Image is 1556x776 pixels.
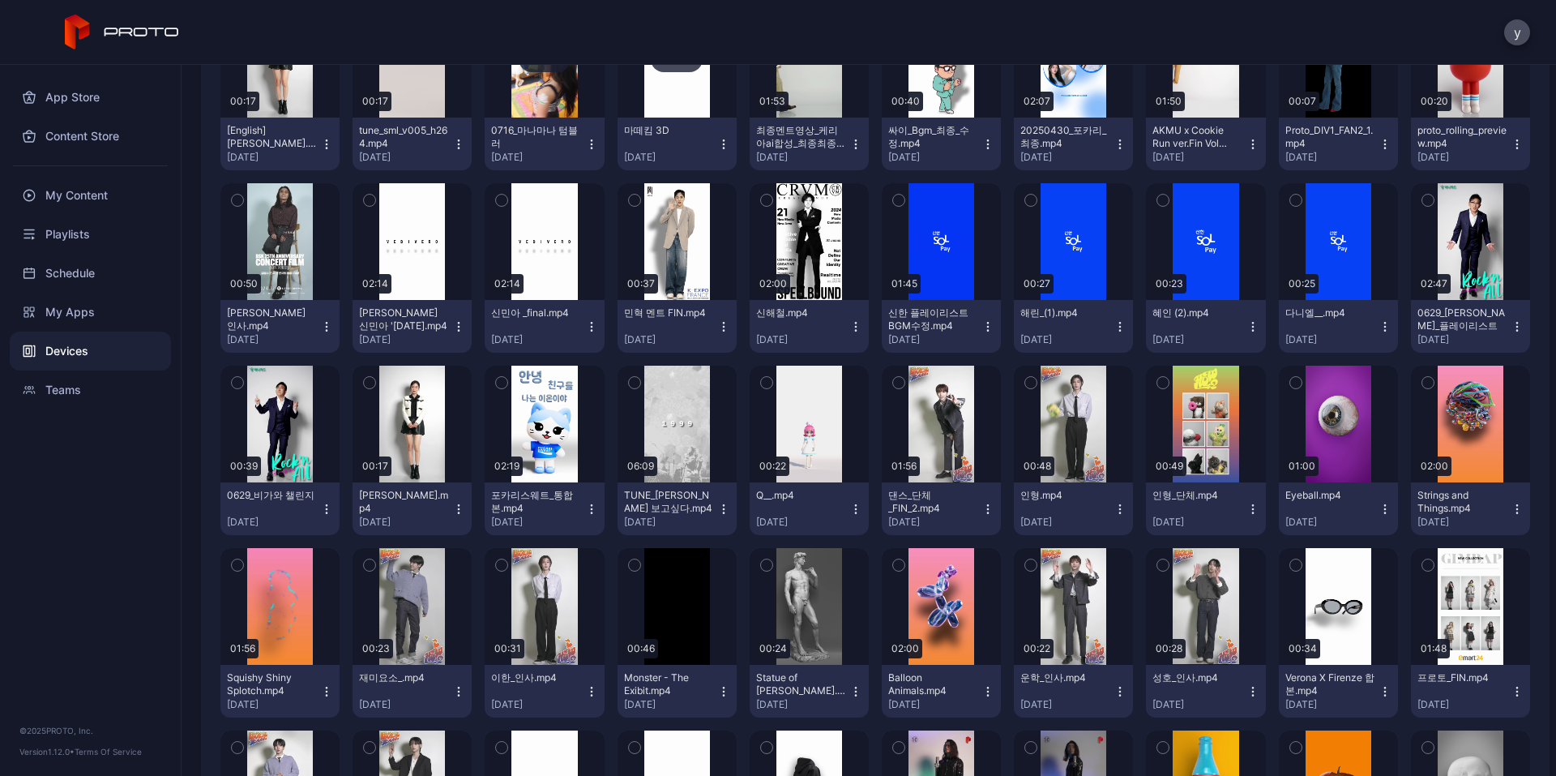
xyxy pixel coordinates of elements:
[353,665,472,718] button: 재미요소_.mp4[DATE]
[882,665,1001,718] button: Balloon Animals.mp4[DATE]
[882,482,1001,535] button: 댄스_단체_FIN_2.mp4[DATE]
[359,489,448,515] div: 김태희.mp4
[624,333,717,346] div: [DATE]
[756,151,849,164] div: [DATE]
[1417,516,1511,529] div: [DATE]
[353,300,472,353] button: [PERSON_NAME] 신민아 '[DATE].mp4[DATE]
[1285,516,1379,529] div: [DATE]
[220,300,340,353] button: [PERSON_NAME] 인사.mp4[DATE]
[359,671,448,684] div: 재미요소_.mp4
[1014,482,1133,535] button: 인형.mp4[DATE]
[1020,307,1109,319] div: 해린_(1).mp4
[485,118,604,170] button: 0716_마나마나 텀블러[DATE]
[1504,19,1530,45] button: y
[1285,124,1374,150] div: Proto_DIV1_FAN2_1.mp4
[888,124,977,150] div: 싸이_Bgm_최종_수정.mp4
[1411,118,1530,170] button: proto_rolling_preview.mp4[DATE]
[491,698,584,711] div: [DATE]
[1146,482,1265,535] button: 인형_단체.mp4[DATE]
[491,516,584,529] div: [DATE]
[1020,124,1109,150] div: 20250430_포카리_최종.mp4
[1020,671,1109,684] div: 운학_인사.mp4
[1417,151,1511,164] div: [DATE]
[624,124,713,137] div: 마떼킴 3D
[1020,151,1114,164] div: [DATE]
[1146,300,1265,353] button: 혜인 (2).mp4[DATE]
[19,724,161,737] div: © 2025 PROTO, Inc.
[359,307,448,332] div: 베디베로 신민아 '24.12.11.mp4
[19,747,75,757] span: Version 1.12.0 •
[1285,698,1379,711] div: [DATE]
[888,333,981,346] div: [DATE]
[1411,300,1530,353] button: 0629_[PERSON_NAME]_플레이리스트[DATE]
[10,117,171,156] a: Content Store
[618,300,737,353] button: 민혁 멘트 FIN.mp4[DATE]
[227,516,320,529] div: [DATE]
[756,124,845,150] div: 최종멘트영상_케리아ai합성_최종최종_8pm(1).mp4
[618,665,737,718] button: Monster - The Exibit.mp4[DATE]
[359,516,452,529] div: [DATE]
[10,78,171,117] div: App Store
[227,124,316,150] div: [English] 김태희.mp4
[756,333,849,346] div: [DATE]
[1417,124,1507,150] div: proto_rolling_preview.mp4
[1152,516,1246,529] div: [DATE]
[882,300,1001,353] button: 신한 플레이리스트 BGM수정.mp4[DATE]
[618,482,737,535] button: TUNE_[PERSON_NAME] 보고싶다.mp4[DATE]
[227,698,320,711] div: [DATE]
[10,332,171,371] a: Devices
[10,371,171,409] a: Teams
[10,293,171,332] a: My Apps
[359,698,452,711] div: [DATE]
[10,254,171,293] a: Schedule
[1152,671,1242,684] div: 성호_인사.mp4
[1152,124,1242,150] div: AKMU x Cookie Run ver.Fin Vol Level
[1285,151,1379,164] div: [DATE]
[888,516,981,529] div: [DATE]
[220,118,340,170] button: [English] [PERSON_NAME].mp4[DATE]
[624,698,717,711] div: [DATE]
[1020,698,1114,711] div: [DATE]
[1417,333,1511,346] div: [DATE]
[624,307,713,319] div: 민혁 멘트 FIN.mp4
[1417,489,1507,515] div: Strings and Things.mp4
[888,671,977,697] div: Balloon Animals.mp4
[1279,118,1398,170] button: Proto_DIV1_FAN2_1.mp4[DATE]
[491,489,580,515] div: 포카리스웨트_통합본.mp4
[1279,300,1398,353] button: 다니엘__.mp4[DATE]
[1014,118,1133,170] button: 20250430_포카리_최종.mp4[DATE]
[1417,307,1507,332] div: 0629_이승철_플레이리스트
[1279,482,1398,535] button: Eyeball.mp4[DATE]
[756,489,845,502] div: Q__.mp4
[227,333,320,346] div: [DATE]
[1014,665,1133,718] button: 운학_인사.mp4[DATE]
[1146,665,1265,718] button: 성호_인사.mp4[DATE]
[1020,333,1114,346] div: [DATE]
[353,118,472,170] button: tune_sml_v005_h264.mp4[DATE]
[1411,482,1530,535] button: Strings and Things.mp4[DATE]
[1411,665,1530,718] button: 프로토_FIN.mp4[DATE]
[888,151,981,164] div: [DATE]
[227,151,320,164] div: [DATE]
[10,176,171,215] a: My Content
[750,665,869,718] button: Statue of [PERSON_NAME].mp4[DATE]
[485,482,604,535] button: 포카리스웨트_통합본.mp4[DATE]
[1417,698,1511,711] div: [DATE]
[1152,489,1242,502] div: 인형_단체.mp4
[888,307,977,332] div: 신한 플레이리스트 BGM수정.mp4
[1285,333,1379,346] div: [DATE]
[756,671,845,697] div: Statue of David.mp4
[353,482,472,535] button: [PERSON_NAME].mp4[DATE]
[1417,671,1507,684] div: 프로토_FIN.mp4
[750,118,869,170] button: 최종멘트영상_케리아ai합성_최종최종_8pm(1).mp4[DATE]
[1285,489,1374,502] div: Eyeball.mp4
[485,300,604,353] button: 신민아 _final.mp4[DATE]
[756,307,845,319] div: 신해철.mp4
[1014,300,1133,353] button: 해린_(1).mp4[DATE]
[1020,489,1109,502] div: 인형.mp4
[1020,516,1114,529] div: [DATE]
